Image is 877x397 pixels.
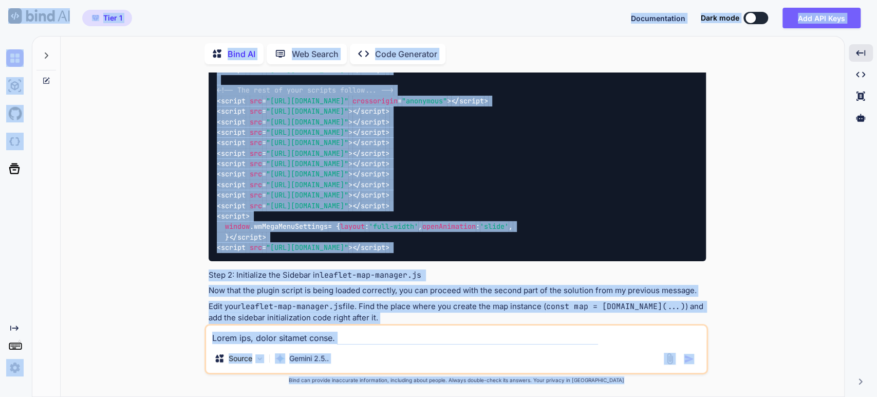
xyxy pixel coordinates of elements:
span: script [221,191,246,200]
span: script [221,180,246,189]
span: "[URL][DOMAIN_NAME]" [266,138,348,148]
span: < = > [217,65,352,74]
span: < = > [217,243,352,252]
span: < = > [217,170,352,179]
span: < = > [217,106,352,116]
p: Web Search [292,48,339,60]
span: < = > [217,149,352,158]
span: </ > [229,232,266,242]
span: script [361,106,385,116]
span: "[URL][DOMAIN_NAME]" [266,191,348,200]
span: </ > [352,243,389,252]
p: Edit your file. Find the place where you create the map instance ( ) and add the sidebar initiali... [209,301,706,324]
span: < = > [217,138,352,148]
span: script [361,138,385,148]
span: script [221,170,246,179]
span: </ > [352,180,389,189]
span: script [361,201,385,210]
span: </ > [352,201,389,210]
img: chat [6,49,24,67]
h4: Step 2: Initialize the Sidebar in [209,269,706,281]
span: script [361,117,385,127]
span: src [250,117,262,127]
span: layout [340,222,365,231]
span: script [459,96,484,105]
img: premium [92,15,99,21]
span: crossorigin [352,96,398,105]
span: src [250,128,262,137]
span: 'full-width' [369,222,418,231]
span: < = = > [217,96,451,105]
span: "[URL][DOMAIN_NAME]" [266,149,348,158]
span: window [225,222,250,231]
span: script [361,243,385,252]
img: Pick Models [255,354,264,363]
span: script [221,211,246,221]
span: script [221,128,246,137]
span: src [250,201,262,210]
span: </ > [352,65,389,74]
span: </ > [352,117,389,127]
span: script [221,106,246,116]
span: </ > [352,149,389,158]
span: script [221,65,246,74]
button: Documentation [631,13,685,24]
span: < = > [217,128,352,137]
p: Bind can provide inaccurate information, including about people. Always double-check its answers.... [204,376,708,384]
span: "[URL][DOMAIN_NAME]" [266,170,348,179]
span: script [361,128,385,137]
span: </ > [352,138,389,148]
span: Dark mode [701,13,739,23]
span: wmMegaMenuSettings [254,222,328,231]
code: leaflet-map-manager.js [320,270,421,280]
p: Code Generator [375,48,437,60]
span: "[URL][DOMAIN_NAME]" [266,201,348,210]
span: "[URL][DOMAIN_NAME]" [266,128,348,137]
img: Gemini 2.5 Pro [275,353,285,364]
span: src [250,96,262,105]
span: "[URL][DOMAIN_NAME]" [266,180,348,189]
span: </ > [352,159,389,168]
span: </ > [352,191,389,200]
span: < > [217,211,250,221]
img: githubLight [6,105,24,122]
span: script [221,96,246,105]
span: script [237,232,262,242]
span: openAnimation [422,222,476,231]
span: src [250,159,262,168]
img: settings [6,359,24,376]
button: Add API Keys [782,8,861,28]
span: src [250,191,262,200]
span: src [250,180,262,189]
span: Documentation [631,14,685,23]
span: src [250,243,262,252]
span: script [221,149,246,158]
span: "[URL][DOMAIN_NAME]" [266,65,348,74]
span: src [250,170,262,179]
p: Bind AI [228,48,255,60]
span: script [221,159,246,168]
code: leaflet-map-manager.js [241,301,343,312]
span: 'slide' [480,222,509,231]
span: src [250,65,262,74]
span: script [221,138,246,148]
span: src [250,138,262,148]
span: < = > [217,180,352,189]
span: script [221,117,246,127]
span: "[URL][DOMAIN_NAME]" [266,243,348,252]
span: script [361,170,385,179]
span: script [221,201,246,210]
span: script [221,243,246,252]
p: Now that the plugin script is being loaded correctly, you can proceed with the second part of the... [209,285,706,297]
img: ai-studio [6,77,24,95]
img: icon [684,354,694,364]
span: script [361,159,385,168]
span: script [361,149,385,158]
span: src [250,106,262,116]
code: const map = [DOMAIN_NAME](...) [546,301,685,312]
span: </ > [352,170,389,179]
span: . = { : , : , } [217,222,513,242]
span: Tier 1 [103,13,122,23]
img: attachment [664,353,676,365]
span: </ > [352,106,389,116]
